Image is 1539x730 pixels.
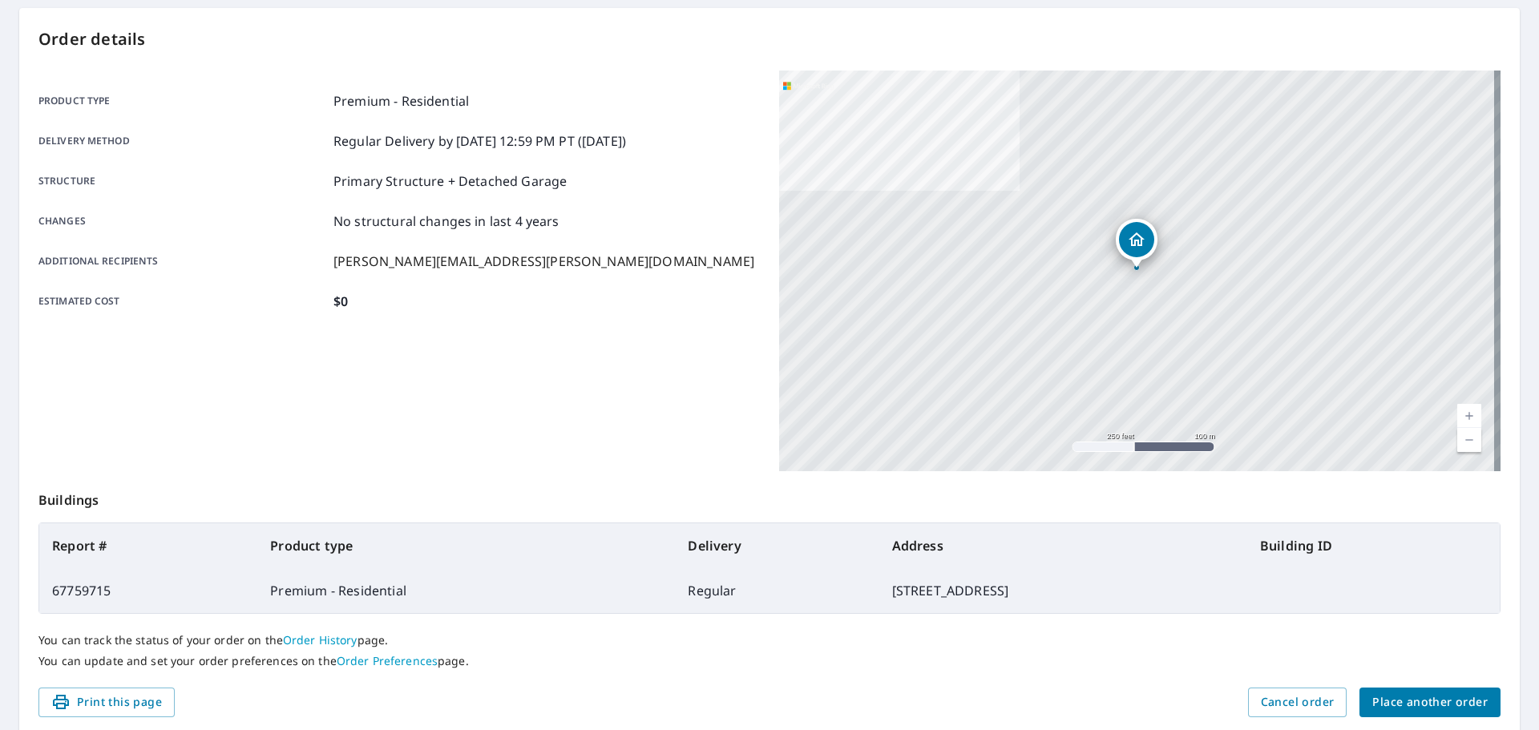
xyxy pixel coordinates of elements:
th: Product type [257,523,675,568]
a: Current Level 17, Zoom Out [1457,428,1481,452]
p: [PERSON_NAME][EMAIL_ADDRESS][PERSON_NAME][DOMAIN_NAME] [333,252,754,271]
span: Print this page [51,692,162,712]
td: Premium - Residential [257,568,675,613]
p: Delivery method [38,131,327,151]
button: Cancel order [1248,688,1347,717]
button: Place another order [1359,688,1501,717]
td: Regular [675,568,879,613]
p: You can update and set your order preferences on the page. [38,654,1501,668]
span: Place another order [1372,692,1488,712]
p: Primary Structure + Detached Garage [333,171,567,191]
p: Estimated cost [38,292,327,311]
p: Buildings [38,471,1501,522]
td: [STREET_ADDRESS] [879,568,1247,613]
button: Print this page [38,688,175,717]
th: Delivery [675,523,879,568]
p: Order details [38,27,1501,51]
a: Current Level 17, Zoom In [1457,404,1481,428]
p: You can track the status of your order on the page. [38,633,1501,647]
p: Changes [38,212,327,231]
a: Order History [283,632,357,647]
p: Premium - Residential [333,91,469,111]
th: Report # [39,523,257,568]
p: No structural changes in last 4 years [333,212,559,231]
th: Address [879,523,1247,568]
p: $0 [333,292,348,311]
p: Product type [38,91,327,111]
div: Dropped pin, building 1, Residential property, 3717 Bluegrass Dr Grand Prairie, TX 75052 [1116,219,1157,268]
p: Structure [38,171,327,191]
td: 67759715 [39,568,257,613]
p: Additional recipients [38,252,327,271]
th: Building ID [1247,523,1500,568]
span: Cancel order [1261,692,1335,712]
p: Regular Delivery by [DATE] 12:59 PM PT ([DATE]) [333,131,626,151]
a: Order Preferences [337,653,438,668]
